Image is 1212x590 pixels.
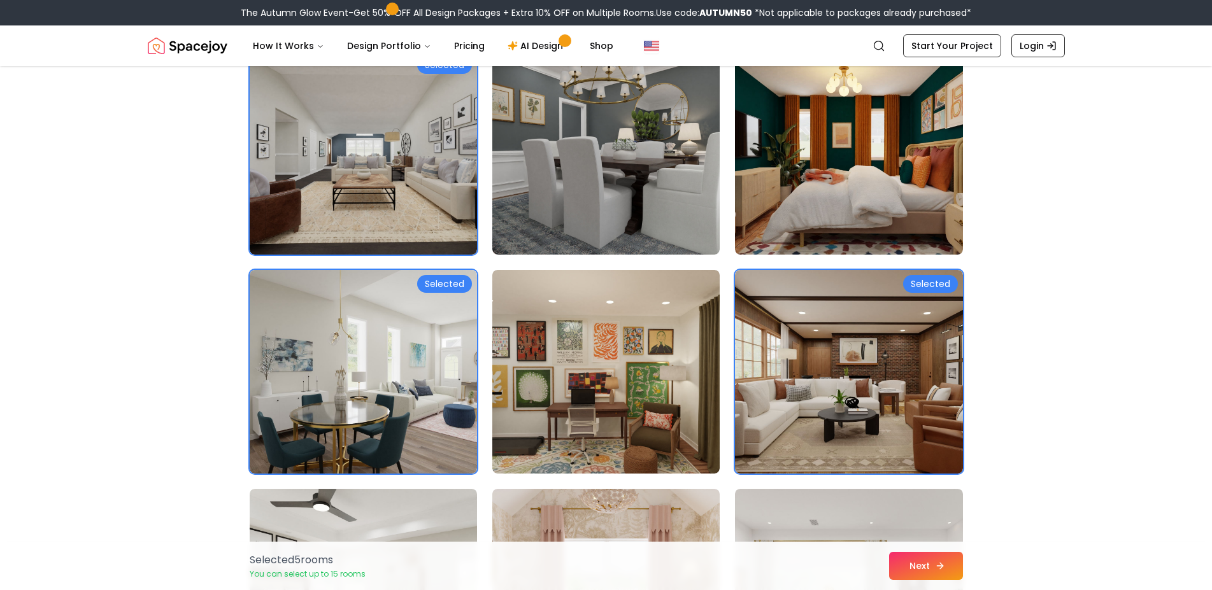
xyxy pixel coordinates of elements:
[903,275,958,293] div: Selected
[492,51,720,255] img: Room room-11
[1011,34,1065,57] a: Login
[148,25,1065,66] nav: Global
[250,51,477,255] img: Room room-10
[241,6,971,19] div: The Autumn Glow Event-Get 50% OFF All Design Packages + Extra 10% OFF on Multiple Rooms.
[752,6,971,19] span: *Not applicable to packages already purchased*
[497,33,577,59] a: AI Design
[580,33,624,59] a: Shop
[699,6,752,19] b: AUTUMN50
[250,569,366,579] p: You can select up to 15 rooms
[148,33,227,59] img: Spacejoy Logo
[444,33,495,59] a: Pricing
[243,33,334,59] button: How It Works
[148,33,227,59] a: Spacejoy
[492,270,720,474] img: Room room-14
[735,51,962,255] img: Room room-12
[889,552,963,580] button: Next
[644,38,659,53] img: United States
[417,275,472,293] div: Selected
[903,34,1001,57] a: Start Your Project
[735,270,962,474] img: Room room-15
[656,6,752,19] span: Use code:
[243,33,624,59] nav: Main
[337,33,441,59] button: Design Portfolio
[250,270,477,474] img: Room room-13
[250,552,366,568] p: Selected 5 room s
